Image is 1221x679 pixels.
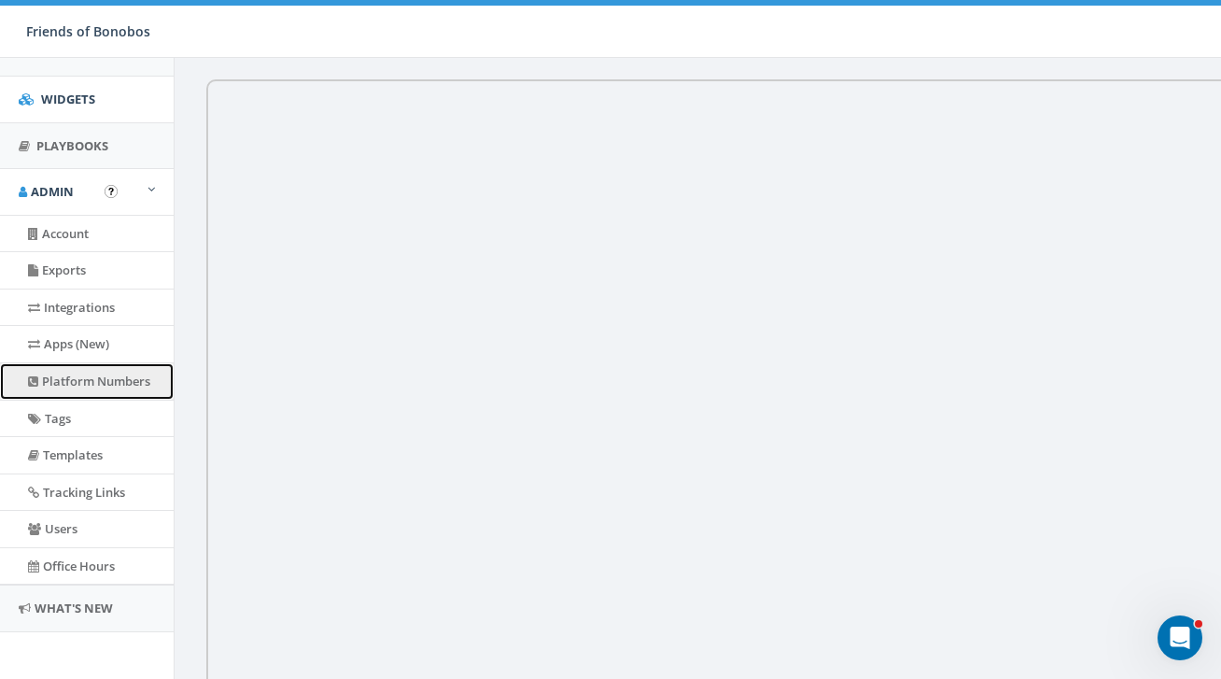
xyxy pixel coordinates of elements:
[1158,615,1202,660] iframe: Intercom live chat
[31,183,74,200] span: Admin
[41,91,95,107] span: Widgets
[35,600,113,616] span: What's New
[36,137,108,154] span: Playbooks
[26,22,150,40] span: Friends of Bonobos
